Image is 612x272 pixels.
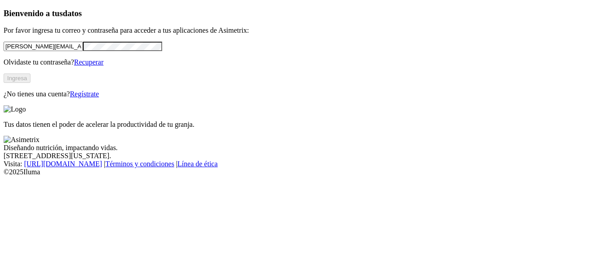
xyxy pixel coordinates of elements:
p: Por favor ingresa tu correo y contraseña para acceder a tus aplicaciones de Asimetrix: [4,26,608,35]
p: Olvidaste tu contraseña? [4,58,608,66]
div: [STREET_ADDRESS][US_STATE]. [4,152,608,160]
div: © 2025 Iluma [4,168,608,176]
a: Recuperar [74,58,103,66]
h3: Bienvenido a tus [4,9,608,18]
img: Logo [4,105,26,113]
a: Línea de ética [177,160,218,168]
div: Diseñando nutrición, impactando vidas. [4,144,608,152]
button: Ingresa [4,73,30,83]
a: [URL][DOMAIN_NAME] [24,160,102,168]
img: Asimetrix [4,136,39,144]
div: Visita : | | [4,160,608,168]
span: datos [63,9,82,18]
input: Tu correo [4,42,83,51]
a: Términos y condiciones [105,160,174,168]
a: Regístrate [70,90,99,98]
p: ¿No tienes una cuenta? [4,90,608,98]
p: Tus datos tienen el poder de acelerar la productividad de tu granja. [4,121,608,129]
